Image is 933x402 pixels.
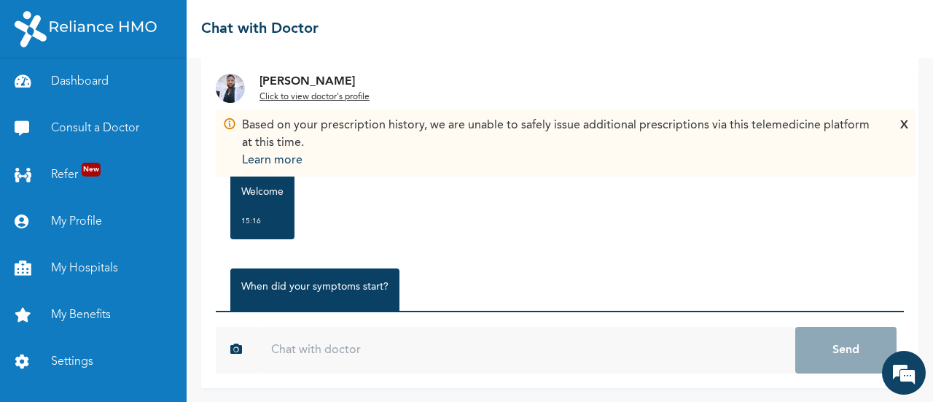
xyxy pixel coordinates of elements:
[795,327,897,374] button: Send
[15,11,157,47] img: RelianceHMO's Logo
[216,74,245,103] img: Dr. undefined`
[223,117,236,131] img: Info
[7,355,143,365] span: Conversation
[242,117,878,169] div: Based on your prescription history, we are unable to safely issue additional prescriptions via th...
[82,163,101,177] span: New
[7,278,278,329] textarea: Type your message and hit 'Enter'
[241,279,389,294] p: When did your symptoms start?
[900,117,908,169] div: X
[85,123,201,271] span: We're online!
[239,7,274,42] div: Minimize live chat window
[257,327,795,374] input: Chat with doctor
[241,309,389,323] div: 15:16
[259,93,370,101] u: Click to view doctor's profile
[201,18,319,40] h2: Chat with Doctor
[242,152,878,169] p: Learn more
[143,329,278,374] div: FAQs
[259,73,370,90] p: [PERSON_NAME]
[241,185,284,199] p: Welcome
[76,82,245,101] div: Chat with us now
[27,73,59,109] img: d_794563401_company_1708531726252_794563401
[241,214,284,228] div: 15:16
